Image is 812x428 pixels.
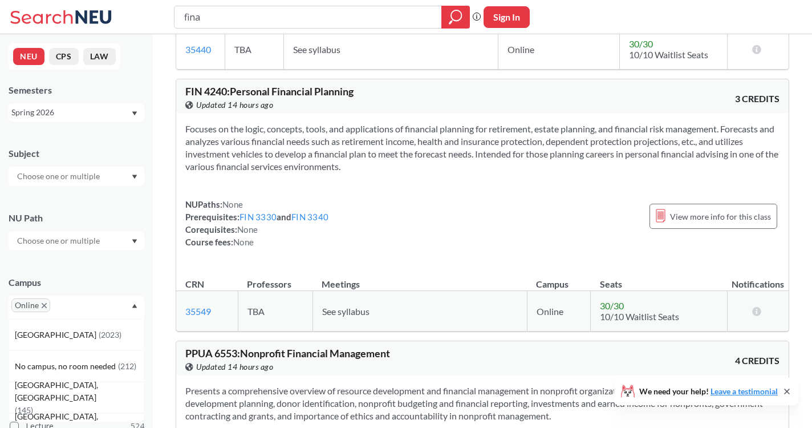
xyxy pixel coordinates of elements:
th: Notifications [728,267,789,291]
span: [GEOGRAPHIC_DATA] [15,329,99,341]
span: ( 2023 ) [99,330,121,340]
div: Dropdown arrow [9,231,144,251]
td: TBA [238,291,312,332]
span: See syllabus [322,306,370,317]
span: Updated 14 hours ago [196,99,273,111]
div: Spring 2026Dropdown arrow [9,103,144,122]
section: Focuses on the logic, concepts, tools, and applications of financial planning for retirement, est... [185,123,779,173]
span: None [233,237,254,247]
span: 30 / 30 [629,38,653,49]
a: Leave a testimonial [710,386,778,396]
button: Sign In [484,6,530,28]
div: Subject [9,147,144,160]
th: Campus [527,267,591,291]
span: [GEOGRAPHIC_DATA], [GEOGRAPHIC_DATA] [15,379,144,404]
th: Meetings [312,267,527,291]
a: 35440 [185,44,211,55]
span: 10/10 Waitlist Seats [600,311,679,322]
span: None [237,224,258,235]
span: ( 212 ) [118,361,136,371]
span: 30 / 30 [600,300,624,311]
span: Updated 14 hours ago [196,361,273,373]
th: Professors [238,267,312,291]
div: Dropdown arrow [9,167,144,186]
th: Seats [591,267,728,291]
span: ( 145 ) [15,405,33,415]
input: Choose one or multiple [11,169,107,183]
span: 3 CREDITS [735,92,779,105]
span: No campus, no room needed [15,360,118,373]
td: TBA [225,29,283,70]
span: FIN 4240 : Personal Financial Planning [185,85,354,98]
span: See syllabus [293,44,340,55]
span: View more info for this class [670,209,771,224]
a: FIN 3340 [291,212,328,222]
div: Campus [9,276,144,289]
svg: X to remove pill [42,303,47,308]
a: 35549 [185,306,211,317]
svg: Dropdown arrow [132,175,137,179]
svg: Dropdown arrow [132,111,137,116]
span: PPUA 6553 : Nonprofit Financial Management [185,347,390,360]
button: NEU [13,48,44,65]
svg: magnifying glass [449,9,462,25]
span: 4 CREDITS [735,354,779,367]
section: Presents a comprehensive overview of resource development and financial management in nonprofit o... [185,385,779,422]
div: CRN [185,278,204,290]
button: LAW [83,48,116,65]
span: OnlineX to remove pill [11,298,50,312]
div: NU Path [9,212,144,224]
button: CPS [49,48,79,65]
svg: Dropdown arrow [132,239,137,244]
span: 10/10 Waitlist Seats [629,49,708,60]
td: Online [498,29,620,70]
div: Semesters [9,84,144,96]
a: FIN 3330 [239,212,277,222]
div: NUPaths: Prerequisites: and Corequisites: Course fees: [185,198,328,248]
span: We need your help! [639,387,778,395]
input: Choose one or multiple [11,234,107,248]
svg: Dropdown arrow [132,304,137,308]
div: magnifying glass [441,6,470,29]
span: None [222,199,243,209]
div: Spring 2026 [11,106,131,119]
input: Class, professor, course number, "phrase" [183,7,433,27]
td: Online [527,291,591,332]
div: OnlineX to remove pillDropdown arrow[GEOGRAPHIC_DATA](2023)No campus, no room needed(212)[GEOGRAP... [9,296,144,319]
